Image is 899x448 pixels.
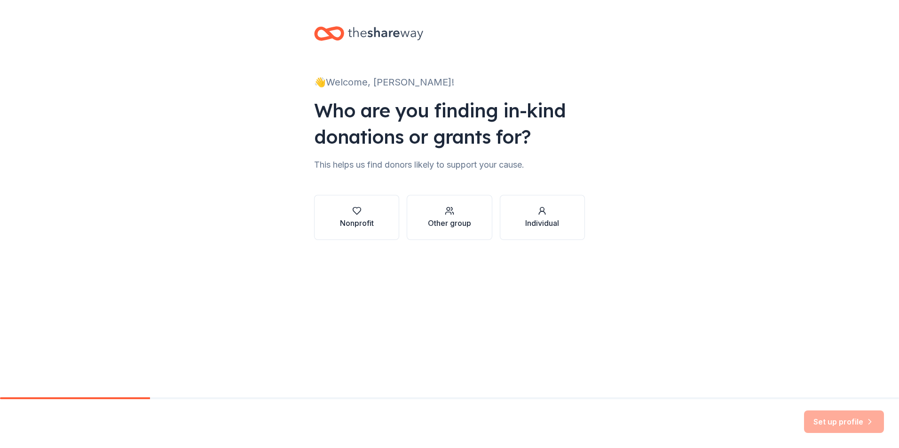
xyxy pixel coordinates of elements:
[500,195,585,240] button: Individual
[525,217,559,229] div: Individual
[314,97,585,150] div: Who are you finding in-kind donations or grants for?
[407,195,492,240] button: Other group
[340,217,374,229] div: Nonprofit
[428,217,471,229] div: Other group
[314,75,585,90] div: 👋 Welcome, [PERSON_NAME]!
[314,195,399,240] button: Nonprofit
[314,157,585,172] div: This helps us find donors likely to support your cause.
